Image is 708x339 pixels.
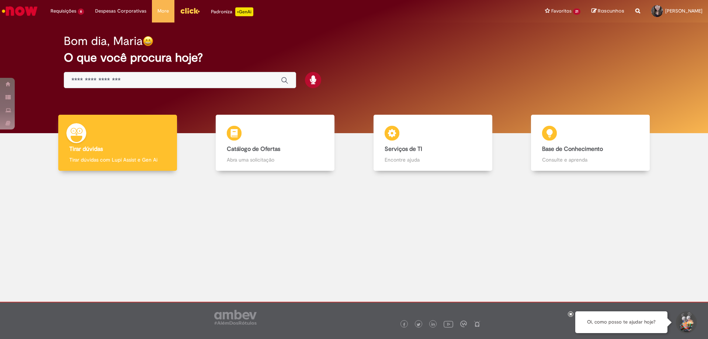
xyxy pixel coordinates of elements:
b: Catálogo de Ofertas [227,145,280,153]
img: logo_footer_youtube.png [444,319,453,329]
img: logo_footer_twitter.png [417,323,420,326]
span: 6 [78,8,84,15]
img: logo_footer_naosei.png [474,321,480,327]
img: click_logo_yellow_360x200.png [180,5,200,16]
b: Serviços de TI [385,145,422,153]
span: 21 [573,8,580,15]
button: Iniciar Conversa de Suporte [675,311,697,333]
h2: Bom dia, Maria [64,35,143,48]
div: Oi, como posso te ajudar hoje? [575,311,667,333]
b: Tirar dúvidas [69,145,103,153]
div: Padroniza [211,7,253,16]
span: Favoritos [551,7,572,15]
p: Consulte e aprenda [542,156,639,163]
img: ServiceNow [1,4,39,18]
span: More [157,7,169,15]
img: logo_footer_facebook.png [402,323,406,326]
p: Abra uma solicitação [227,156,323,163]
span: Requisições [51,7,76,15]
img: happy-face.png [143,36,153,46]
span: Rascunhos [598,7,624,14]
span: Despesas Corporativas [95,7,146,15]
p: Encontre ajuda [385,156,481,163]
img: logo_footer_workplace.png [460,321,467,327]
img: logo_footer_linkedin.png [431,322,435,327]
a: Serviços de TI Encontre ajuda [354,115,512,171]
a: Catálogo de Ofertas Abra uma solicitação [197,115,354,171]
a: Rascunhos [591,8,624,15]
a: Base de Conhecimento Consulte e aprenda [512,115,670,171]
h2: O que você procura hoje? [64,51,645,64]
p: +GenAi [235,7,253,16]
b: Base de Conhecimento [542,145,603,153]
img: logo_footer_ambev_rotulo_gray.png [214,310,257,325]
a: Tirar dúvidas Tirar dúvidas com Lupi Assist e Gen Ai [39,115,197,171]
span: [PERSON_NAME] [665,8,702,14]
p: Tirar dúvidas com Lupi Assist e Gen Ai [69,156,166,163]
